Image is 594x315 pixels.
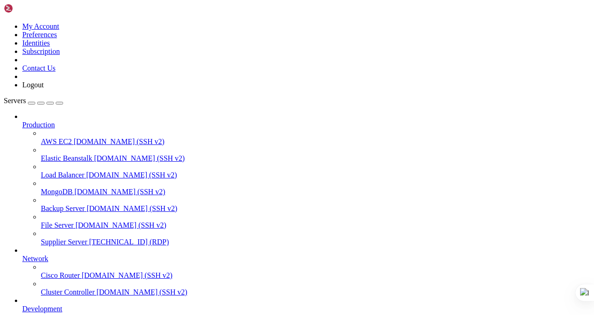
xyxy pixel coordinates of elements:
[87,204,178,212] span: [DOMAIN_NAME] (SSH v2)
[41,230,590,246] li: Supplier Server [TECHNICAL_ID] (RDP)
[41,271,80,279] span: Cisco Router
[41,263,590,280] li: Cisco Router [DOMAIN_NAME] (SSH v2)
[74,138,165,145] span: [DOMAIN_NAME] (SSH v2)
[41,179,590,196] li: MongoDB [DOMAIN_NAME] (SSH v2)
[41,188,590,196] a: MongoDB [DOMAIN_NAME] (SSH v2)
[41,146,590,163] li: Elastic Beanstalk [DOMAIN_NAME] (SSH v2)
[41,238,590,246] a: Supplier Server [TECHNICAL_ID] (RDP)
[41,213,590,230] li: File Server [DOMAIN_NAME] (SSH v2)
[4,4,57,13] img: Shellngn
[22,112,590,246] li: Production
[22,64,56,72] a: Contact Us
[22,81,44,89] a: Logout
[76,221,167,229] span: [DOMAIN_NAME] (SSH v2)
[4,97,26,105] span: Servers
[22,305,590,313] a: Development
[22,31,57,39] a: Preferences
[22,121,590,129] a: Production
[97,288,187,296] span: [DOMAIN_NAME] (SSH v2)
[94,154,185,162] span: [DOMAIN_NAME] (SSH v2)
[41,171,84,179] span: Load Balancer
[22,246,590,296] li: Network
[41,138,72,145] span: AWS EC2
[86,171,177,179] span: [DOMAIN_NAME] (SSH v2)
[22,47,60,55] a: Subscription
[41,204,85,212] span: Backup Server
[74,188,165,196] span: [DOMAIN_NAME] (SSH v2)
[41,171,590,179] a: Load Balancer [DOMAIN_NAME] (SSH v2)
[41,188,72,196] span: MongoDB
[22,22,59,30] a: My Account
[4,97,63,105] a: Servers
[22,305,62,313] span: Development
[41,280,590,296] li: Cluster Controller [DOMAIN_NAME] (SSH v2)
[22,121,55,129] span: Production
[22,255,48,262] span: Network
[41,288,590,296] a: Cluster Controller [DOMAIN_NAME] (SSH v2)
[89,238,169,246] span: [TECHNICAL_ID] (RDP)
[41,238,87,246] span: Supplier Server
[41,129,590,146] li: AWS EC2 [DOMAIN_NAME] (SSH v2)
[41,138,590,146] a: AWS EC2 [DOMAIN_NAME] (SSH v2)
[41,196,590,213] li: Backup Server [DOMAIN_NAME] (SSH v2)
[82,271,173,279] span: [DOMAIN_NAME] (SSH v2)
[41,154,92,162] span: Elastic Beanstalk
[41,288,95,296] span: Cluster Controller
[41,163,590,179] li: Load Balancer [DOMAIN_NAME] (SSH v2)
[41,221,74,229] span: File Server
[41,154,590,163] a: Elastic Beanstalk [DOMAIN_NAME] (SSH v2)
[41,271,590,280] a: Cisco Router [DOMAIN_NAME] (SSH v2)
[41,221,590,230] a: File Server [DOMAIN_NAME] (SSH v2)
[22,39,50,47] a: Identities
[41,204,590,213] a: Backup Server [DOMAIN_NAME] (SSH v2)
[22,255,590,263] a: Network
